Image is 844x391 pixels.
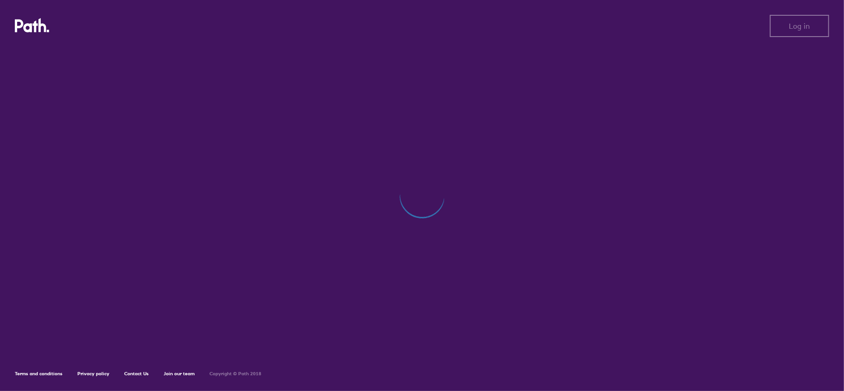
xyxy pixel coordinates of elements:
button: Log in [770,15,829,37]
a: Join our team [164,371,195,377]
a: Privacy policy [77,371,109,377]
h6: Copyright © Path 2018 [209,371,261,377]
span: Log in [789,22,810,30]
a: Terms and conditions [15,371,63,377]
a: Contact Us [124,371,149,377]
